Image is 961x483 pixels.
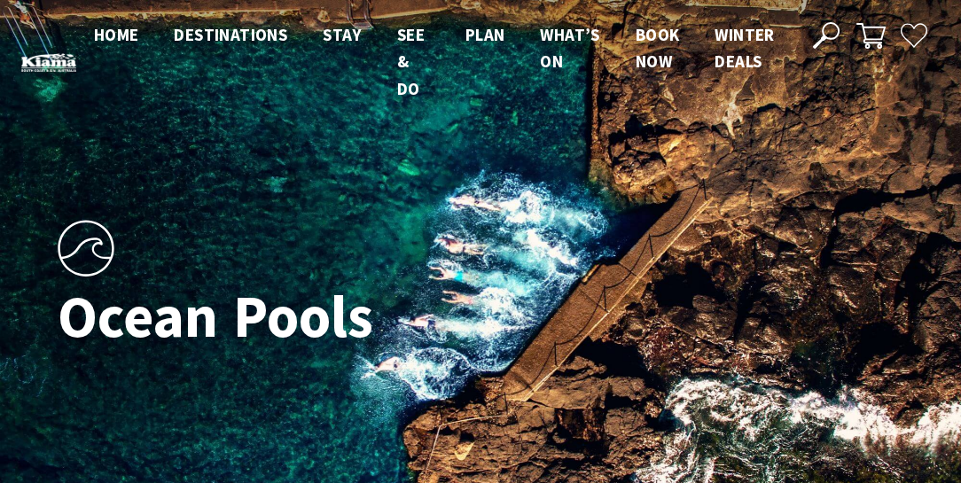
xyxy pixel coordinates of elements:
[323,24,362,45] span: Stay
[465,24,505,45] span: Plan
[76,21,793,102] nav: Main Menu
[636,24,680,72] span: Book now
[540,24,599,72] span: What’s On
[715,24,774,72] span: Winter Deals
[58,284,559,348] h1: Ocean Pools
[21,53,76,72] img: Kiama Logo
[174,24,287,45] span: Destinations
[397,24,425,99] span: See & Do
[94,24,139,45] span: Home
